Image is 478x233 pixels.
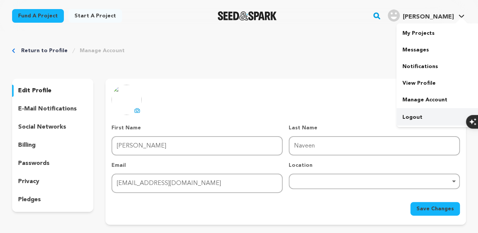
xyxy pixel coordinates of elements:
button: e-mail notifications [12,103,93,115]
a: Start a project [68,9,122,23]
button: social networks [12,121,93,133]
button: pledges [12,194,93,206]
button: passwords [12,157,93,169]
a: Return to Profile [21,47,68,54]
input: Email [111,174,283,193]
p: passwords [18,159,50,168]
a: Manage Account [80,47,125,54]
button: privacy [12,176,93,188]
span: Shalivahana N.'s Profile [386,8,466,24]
p: social networks [18,123,66,132]
p: edit profile [18,86,51,95]
p: Last Name [289,124,460,132]
input: Last Name [289,136,460,155]
p: Email [111,162,283,169]
p: Location [289,162,460,169]
img: Seed&Spark Logo Dark Mode [218,11,277,20]
span: [PERSON_NAME] [403,14,454,20]
span: Save Changes [416,205,454,213]
div: Shalivahana N.'s Profile [388,9,454,22]
p: First Name [111,124,283,132]
input: First Name [111,136,283,155]
p: e-mail notifications [18,104,77,113]
div: Breadcrumb [12,47,466,54]
a: Seed&Spark Homepage [218,11,277,20]
p: billing [18,141,36,150]
img: user.png [388,9,400,22]
button: Save Changes [410,202,460,216]
a: Shalivahana N.'s Profile [386,8,466,22]
button: billing [12,139,93,151]
button: edit profile [12,85,93,97]
a: Fund a project [12,9,64,23]
p: privacy [18,177,39,186]
p: pledges [18,195,41,204]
